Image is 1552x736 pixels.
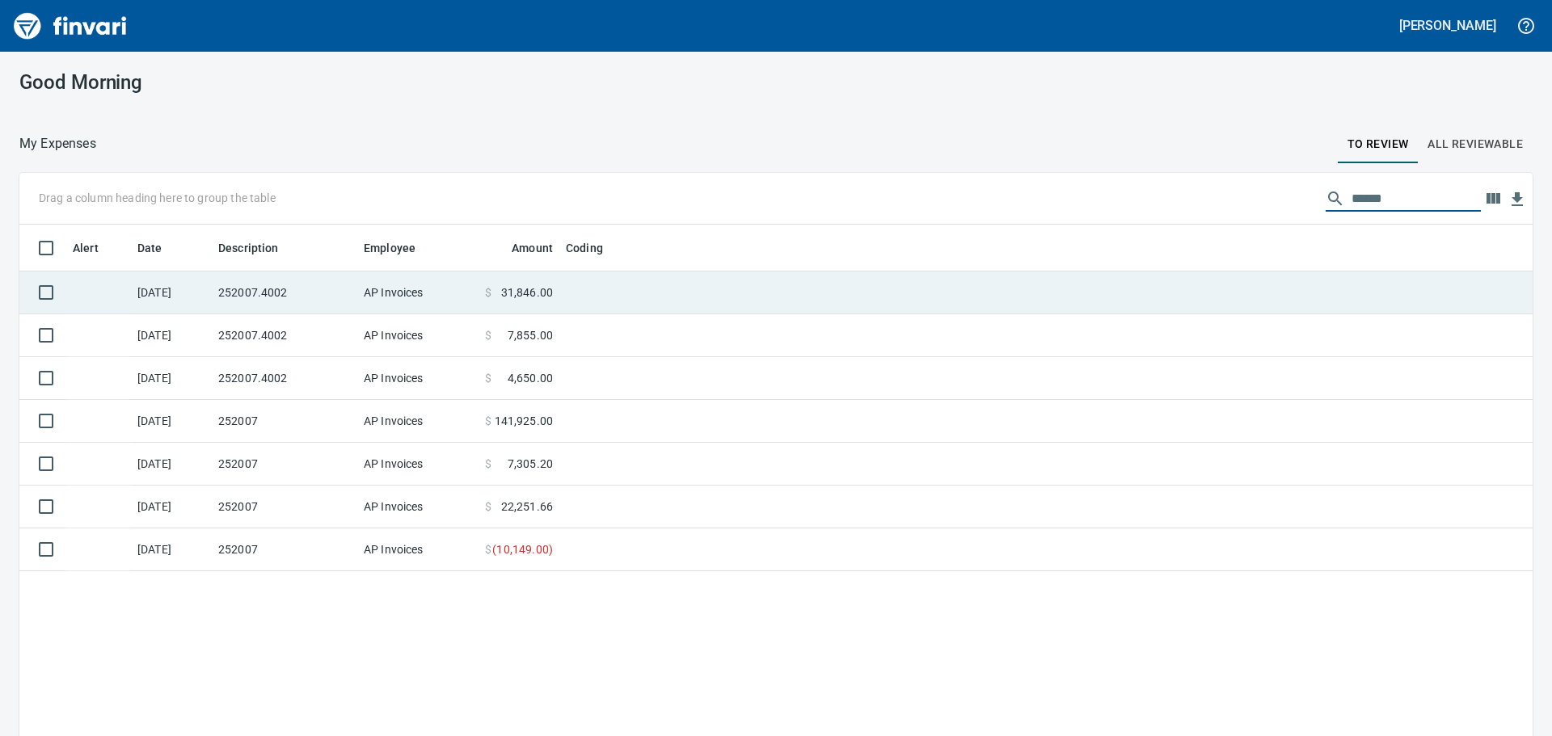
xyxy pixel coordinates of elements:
span: Alert [73,238,99,258]
span: $ [485,284,491,301]
span: Amount [491,238,553,258]
span: Description [218,238,300,258]
td: 252007.4002 [212,271,357,314]
span: Description [218,238,279,258]
td: AP Invoices [357,443,479,486]
span: 22,251.66 [501,498,553,515]
td: [DATE] [131,443,212,486]
p: My Expenses [19,134,96,154]
td: [DATE] [131,400,212,443]
h3: Good Morning [19,71,498,94]
span: $ [485,541,491,557]
td: 252007 [212,400,357,443]
td: AP Invoices [357,400,479,443]
span: Coding [566,238,603,258]
td: 252007 [212,528,357,571]
span: 7,305.20 [508,456,553,472]
span: 31,846.00 [501,284,553,301]
td: AP Invoices [357,357,479,400]
h5: [PERSON_NAME] [1399,17,1496,34]
span: 141,925.00 [495,413,554,429]
span: $ [485,370,491,386]
td: AP Invoices [357,486,479,528]
span: Date [137,238,162,258]
span: Employee [364,238,415,258]
button: Download table [1505,187,1529,212]
td: AP Invoices [357,528,479,571]
td: [DATE] [131,486,212,528]
span: $ [485,327,491,343]
td: 252007.4002 [212,314,357,357]
span: 4,650.00 [508,370,553,386]
span: Coding [566,238,624,258]
span: To Review [1347,134,1409,154]
td: [DATE] [131,271,212,314]
span: $ [485,498,491,515]
span: Date [137,238,183,258]
td: [DATE] [131,314,212,357]
td: [DATE] [131,528,212,571]
p: Drag a column heading here to group the table [39,190,276,206]
span: Employee [364,238,436,258]
button: [PERSON_NAME] [1395,13,1500,38]
span: Alert [73,238,120,258]
td: [DATE] [131,357,212,400]
span: $ [485,413,491,429]
td: AP Invoices [357,314,479,357]
img: Finvari [10,6,131,45]
td: AP Invoices [357,271,479,314]
span: $ [485,456,491,472]
nav: breadcrumb [19,134,96,154]
td: 252007.4002 [212,357,357,400]
td: 252007 [212,486,357,528]
td: 252007 [212,443,357,486]
span: 7,855.00 [508,327,553,343]
button: Choose columns to display [1481,187,1505,211]
span: All Reviewable [1428,134,1523,154]
span: ( 10,149.00 ) [492,541,553,557]
span: Amount [512,238,553,258]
